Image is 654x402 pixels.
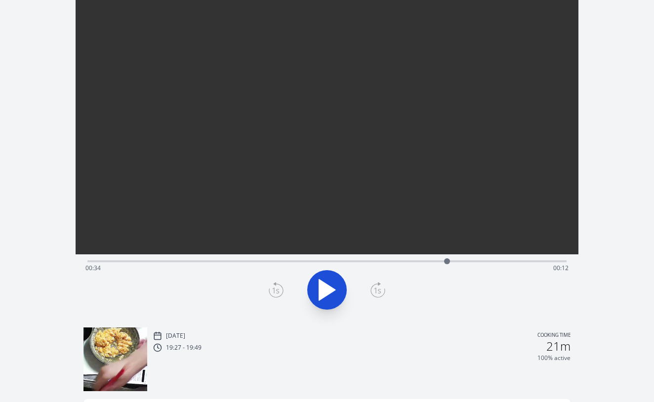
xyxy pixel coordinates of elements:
[546,340,571,352] h2: 21m
[537,354,571,362] p: 100% active
[553,264,569,272] span: 00:12
[85,264,101,272] span: 00:34
[166,332,185,340] p: [DATE]
[537,331,571,340] p: Cooking time
[83,327,147,391] img: 250826102817_thumb.jpeg
[166,344,202,352] p: 19:27 - 19:49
